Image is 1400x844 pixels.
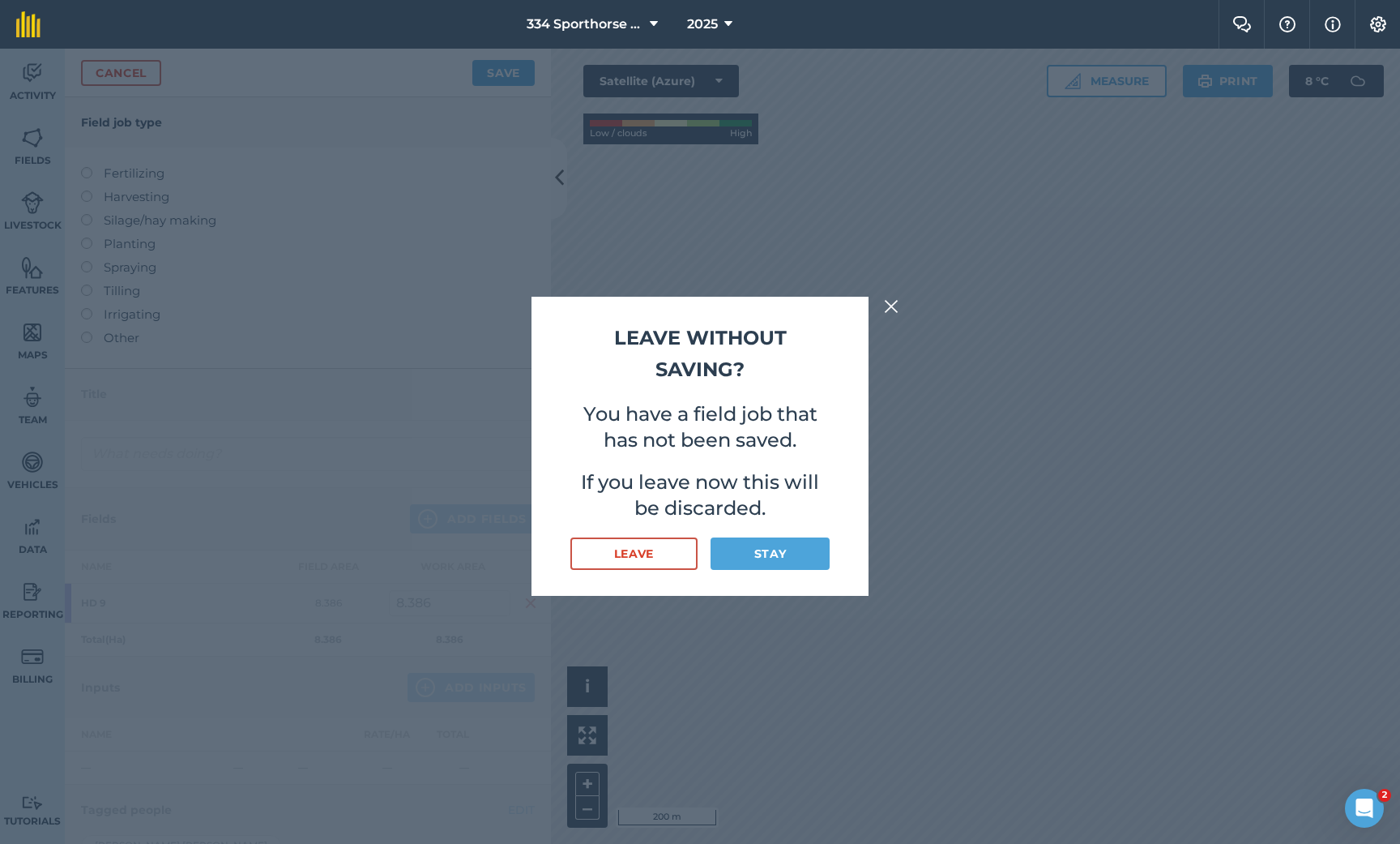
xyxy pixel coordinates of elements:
[711,538,830,570] button: Stay
[1378,789,1391,802] span: 2
[527,15,643,34] span: 334 Sporthorse Stud
[884,297,898,316] img: svg+xml;base64,PHN2ZyB4bWxucz0iaHR0cDovL3d3dy53My5vcmcvMjAwMC9zdmciIHdpZHRoPSIyMiIgaGVpZ2h0PSIzMC...
[16,11,41,37] img: fieldmargin Logo
[1368,16,1388,32] img: A cog icon
[1325,15,1341,34] img: svg+xml;base64,PHN2ZyB4bWxucz0iaHR0cDovL3d3dy53My5vcmcvMjAwMC9zdmciIHdpZHRoPSIxNyIgaGVpZ2h0PSIxNy...
[1232,16,1252,32] img: Two speech bubbles overlapping with the left bubble in the forefront
[570,469,830,521] p: If you leave now this will be discarded.
[1345,789,1384,828] iframe: Intercom live chat
[570,323,830,385] h2: Leave without saving?
[570,538,698,570] button: Leave
[570,401,830,453] p: You have a field job that has not been saved.
[687,15,718,34] span: 2025
[1278,16,1297,32] img: A question mark icon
